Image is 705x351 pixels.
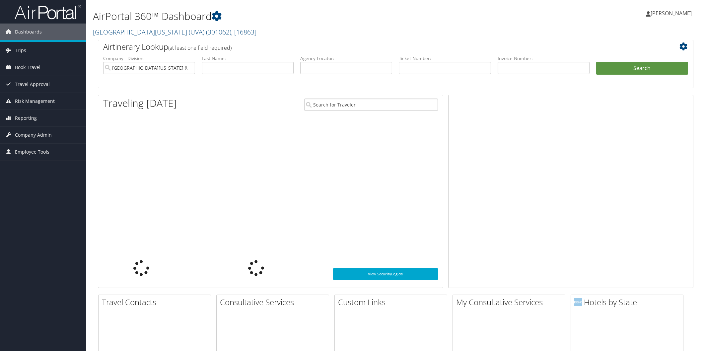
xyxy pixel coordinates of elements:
a: [PERSON_NAME] [646,3,698,23]
span: Dashboards [15,24,42,40]
label: Agency Locator: [300,55,392,62]
h2: My Consultative Services [456,297,565,308]
h2: Custom Links [338,297,447,308]
h2: Travel Contacts [102,297,211,308]
label: Ticket Number: [399,55,491,62]
img: domo-logo.png [574,298,582,306]
label: Last Name: [202,55,294,62]
img: airportal-logo.png [15,4,81,20]
h1: Traveling [DATE] [103,96,177,110]
span: Trips [15,42,26,59]
span: [PERSON_NAME] [651,10,692,17]
label: Invoice Number: [498,55,590,62]
button: Search [596,62,688,75]
span: Employee Tools [15,144,49,160]
a: [GEOGRAPHIC_DATA][US_STATE] (UVA) [93,28,256,36]
span: (at least one field required) [168,44,232,51]
span: Reporting [15,110,37,126]
span: Company Admin [15,127,52,143]
span: Risk Management [15,93,55,109]
span: , [ 16863 ] [231,28,256,36]
h2: Consultative Services [220,297,329,308]
a: View SecurityLogic® [333,268,438,280]
label: Company - Division: [103,55,195,62]
h1: AirPortal 360™ Dashboard [93,9,497,23]
input: Search for Traveler [304,99,438,111]
span: Book Travel [15,59,40,76]
span: ( 301062 ) [206,28,231,36]
span: Travel Approval [15,76,50,93]
h2: Airtinerary Lookup [103,41,639,52]
h2: Hotels by State [574,297,683,308]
